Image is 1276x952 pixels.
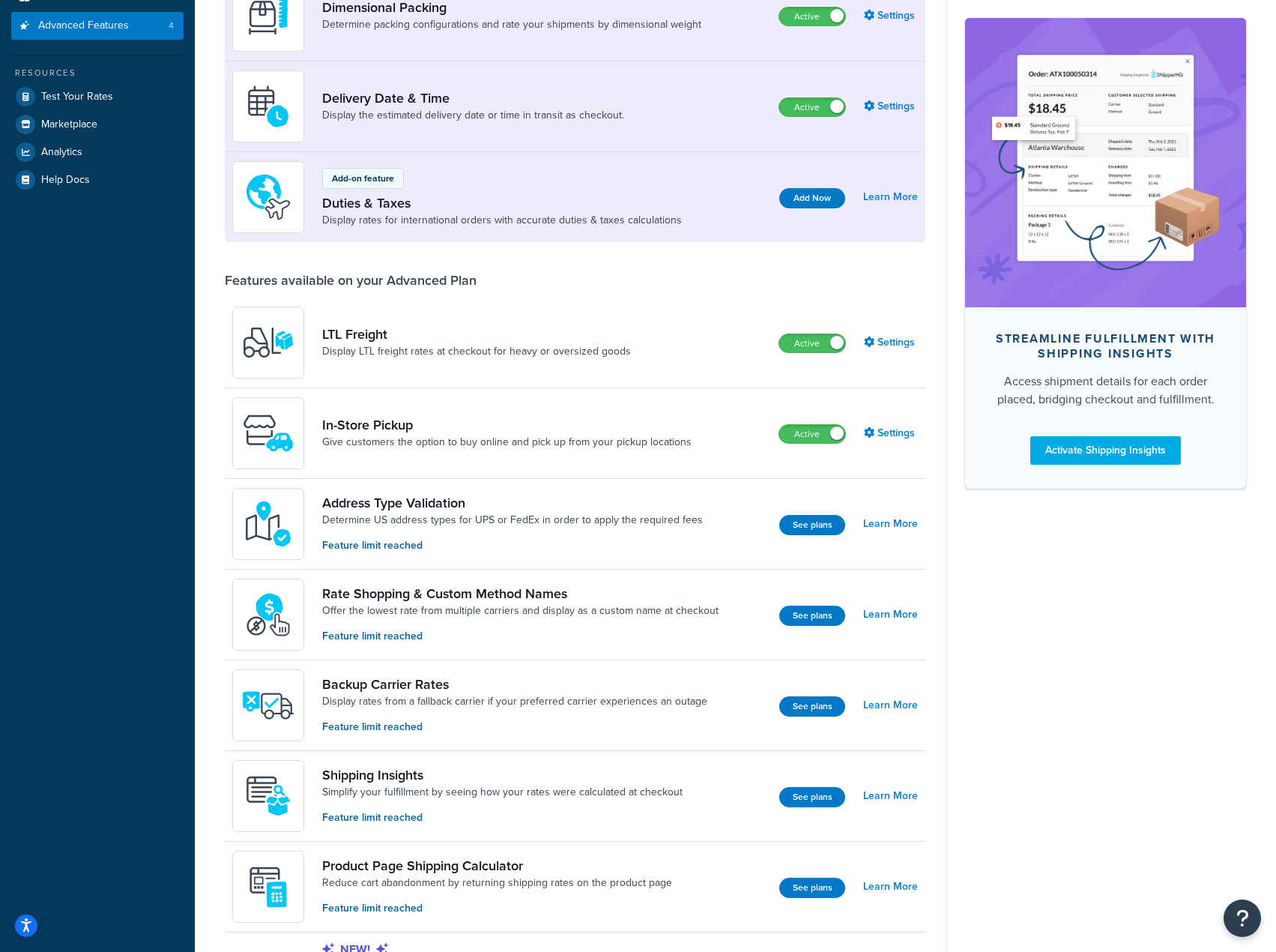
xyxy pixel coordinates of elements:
p: Add-on feature [332,172,394,185]
span: Test Your Rates [41,91,113,103]
a: Duties & Taxes [322,195,682,211]
a: Delivery Date & Time [322,90,624,106]
a: Settings [864,423,918,444]
a: Display the estimated delivery date or time in transit as checkout. [322,108,624,123]
a: In-Store Pickup [322,417,692,433]
img: gfkeb5ejjkALwAAAABJRU5ErkJggg== [242,80,294,133]
a: Learn More [863,187,918,208]
a: Settings [864,96,918,117]
a: Test Your Rates [11,83,184,110]
button: See plans [779,787,845,807]
img: icon-duo-feat-rate-shopping-ecdd8bed.png [242,588,294,641]
button: See plans [779,696,845,717]
a: Learn More [863,876,918,897]
div: Resources [11,67,184,79]
li: Advanced Features [11,12,184,40]
a: Learn More [863,695,918,716]
a: Advanced Features4 [11,12,184,40]
a: Settings [864,5,918,26]
a: Help Docs [11,166,184,193]
label: Active [779,425,845,443]
a: Simplify your fulfillment by seeing how your rates were calculated at checkout [322,785,683,800]
img: Acw9rhKYsOEjAAAAAElFTkSuQmCC [242,770,294,822]
button: Add Now [779,188,845,208]
img: icon-duo-feat-backup-carrier-4420b188.png [242,679,294,732]
p: Feature limit reached [322,719,707,735]
span: Help Docs [41,174,90,187]
p: Feature limit reached [322,810,683,826]
span: Advanced Features [38,19,129,32]
a: Shipping Insights [322,767,683,783]
img: y79ZsPf0fXUFUhFXDzUgf+ktZg5F2+ohG75+v3d2s1D9TjoU8PiyCIluIjV41seZevKCRuEjTPPOKHJsQcmKCXGdfprl3L4q7... [242,316,294,369]
a: Display LTL freight rates at checkout for heavy or oversized goods [322,344,631,359]
a: Marketplace [11,111,184,138]
a: Learn More [863,786,918,807]
div: Streamline Fulfillment with Shipping Insights [989,331,1222,361]
a: Backup Carrier Rates [322,676,707,693]
span: Marketplace [41,118,97,131]
a: Display rates for international orders with accurate duties & taxes calculations [322,213,682,228]
p: Feature limit reached [322,900,672,917]
div: Features available on your Advanced Plan [225,272,477,289]
p: Feature limit reached [322,537,703,554]
img: wfgcfpwTIucLEAAAAASUVORK5CYII= [242,407,294,460]
img: icon-duo-feat-landed-cost-7136b061.png [242,171,294,223]
a: Activate Shipping Insights [1030,436,1181,465]
a: Reduce cart abandonment by returning shipping rates on the product page [322,876,672,891]
a: LTL Freight [322,326,631,343]
a: Offer the lowest rate from multiple carriers and display as a custom name at checkout [322,603,719,618]
button: See plans [779,878,845,898]
a: Give customers the option to buy online and pick up from your pickup locations [322,435,692,450]
a: Display rates from a fallback carrier if your preferred carrier experiences an outage [322,694,707,709]
a: Product Page Shipping Calculator [322,858,672,874]
label: Active [779,334,845,352]
a: Determine US address types for UPS or FedEx in order to apply the required fees [322,513,703,528]
a: Analytics [11,139,184,166]
img: kIG8fy0lQAAAABJRU5ErkJggg== [242,498,294,550]
button: See plans [779,606,845,626]
img: feature-image-si-e24932ea9b9fcd0ff835db86be1ff8d589347e8876e1638d903ea230a36726be.png [988,40,1224,285]
a: Address Type Validation [322,495,703,511]
button: See plans [779,515,845,535]
div: Access shipment details for each order placed, bridging checkout and fulfillment. [989,373,1222,409]
button: Open Resource Center [1224,900,1261,937]
label: Active [779,7,845,25]
a: Settings [864,332,918,353]
span: Analytics [41,146,82,159]
a: Rate Shopping & Custom Method Names [322,585,719,602]
a: Learn More [863,513,918,534]
img: +D8d0cXZM7VpdAAAAAElFTkSuQmCC [242,861,294,913]
a: Learn More [863,604,918,625]
span: 4 [169,19,174,32]
p: Feature limit reached [322,628,719,645]
a: Determine packing configurations and rate your shipments by dimensional weight [322,17,701,32]
label: Active [779,98,845,116]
